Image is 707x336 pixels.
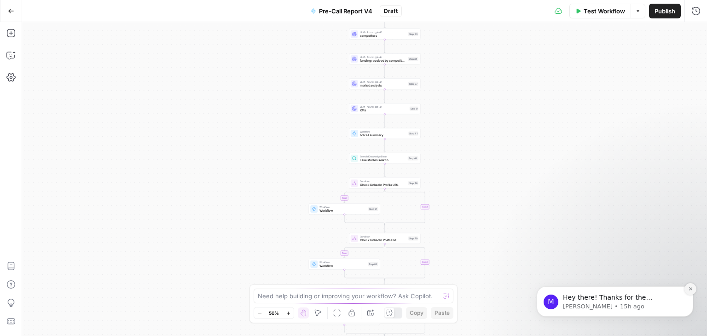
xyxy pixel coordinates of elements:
span: Workflow [360,130,407,133]
button: Test Workflow [569,4,631,18]
span: LLM · Azure: gpt-4.1 [360,105,408,109]
span: KPIs [360,108,408,113]
span: Condition [360,180,406,183]
div: ConditionCheck LinkedIn Posts URLStep 79 [349,233,420,244]
span: LLM · Azure: gpt-4.1 [360,30,406,34]
div: ConditionCheck LinkedIn Profile URLStep 78 [349,178,420,189]
span: Workflow [319,264,366,268]
iframe: Intercom notifications message [523,228,707,331]
span: Workflow [319,261,366,264]
g: Edge from step_83 to step_80-conditional-end [344,325,385,336]
p: Message from Manuel, sent 15h ago [40,74,159,82]
div: Workflowbd call summaryStep 41 [349,128,420,139]
span: Check LinkedIn Posts URL [360,238,406,243]
button: Pre-Call Report V4 [305,4,378,18]
g: Edge from step_79 to step_79-conditional-end [385,244,425,280]
g: Edge from step_41 to step_44 [384,139,385,152]
span: Copy [410,309,423,317]
span: Search Knowledge Base [360,155,406,158]
button: Publish [649,4,681,18]
div: LLM · Azure: gpt-4.1KPIsStep 9 [349,103,420,114]
div: Step 44 [408,156,418,161]
div: Step 33 [408,32,418,36]
g: Edge from step_9 to step_41 [384,114,385,127]
span: Condition [360,235,406,238]
span: funding received by competitors [360,58,406,63]
div: LLM · Azure: gpt-4.1market analysisStep 37 [349,78,420,89]
button: Paste [431,307,453,319]
div: LLM · Azure: gpt-4ofunding received by competitorsStep 34 [349,53,420,64]
div: Step 79 [408,237,418,241]
div: Search Knowledge Basecase studies searchStep 44 [349,153,420,164]
div: Step 41 [408,132,418,136]
span: case studies search [360,158,406,162]
div: Step 81 [368,207,378,211]
span: competitors [360,34,406,38]
div: Step 78 [408,181,418,185]
g: Edge from step_82 to step_79-conditional-end [344,270,385,280]
g: Edge from step_33 to step_34 [384,40,385,53]
div: Step 37 [408,82,418,86]
span: Check LinkedIn Profile URL [360,183,406,187]
div: Step 34 [408,57,418,61]
span: bd call summary [360,133,407,138]
g: Edge from step_44 to step_78 [384,164,385,177]
div: WorkflowWorkflowStep 82 [309,259,380,270]
g: Edge from step_78-conditional-end to step_79 [384,224,385,233]
button: Dismiss notification [162,55,174,67]
span: Draft [384,7,398,15]
g: Edge from step_78 to step_78-conditional-end [385,189,425,225]
p: Hey there! Thanks for the clarification! It looks like you've used all your tasks for this month ... [40,65,159,74]
span: LLM · Azure: gpt-4o [360,55,406,59]
div: WorkflowWorkflowStep 81 [309,203,380,214]
button: Copy [406,307,427,319]
span: Publish [655,6,675,16]
span: Workflow [319,205,366,209]
div: LLM · Azure: gpt-4.1competitorsStep 33 [349,29,420,40]
div: Profile image for Manuel [21,66,35,81]
g: Edge from step_37 to step_9 [384,89,385,103]
g: Edge from step_79 to step_82 [344,244,385,258]
span: Paste [435,309,450,317]
g: Edge from step_80 to step_80-conditional-end [385,299,425,336]
div: message notification from Manuel, 15h ago. Hey there! Thanks for the clarification! It looks like... [14,58,170,88]
span: Workflow [319,209,366,213]
g: Edge from step_79-conditional-end to step_80 [384,279,385,288]
span: LLM · Azure: gpt-4.1 [360,80,406,84]
g: Edge from step_78 to step_81 [344,189,385,203]
div: Step 9 [410,107,418,111]
span: market analysis [360,83,406,88]
g: Edge from step_81 to step_78-conditional-end [344,214,385,225]
div: Step 82 [368,262,378,266]
span: 50% [269,309,279,317]
g: Edge from step_34 to step_37 [384,64,385,78]
g: Edge from step_36 to step_33 [384,15,385,28]
span: Test Workflow [584,6,625,16]
span: Pre-Call Report V4 [319,6,372,16]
